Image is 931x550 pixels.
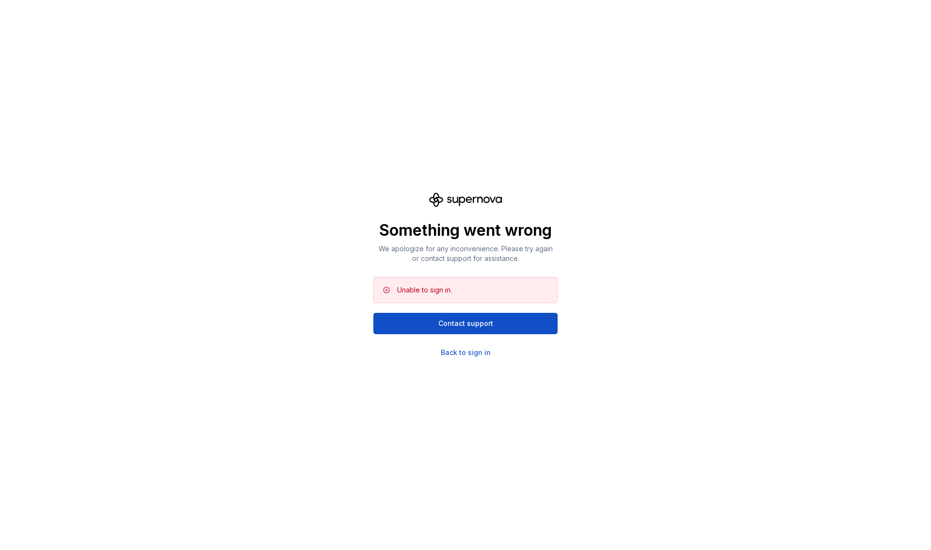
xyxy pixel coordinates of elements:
div: Unable to sign in. [397,285,452,295]
a: Back to sign in [441,348,491,357]
p: Something went wrong [373,221,558,240]
span: Contact support [438,319,493,328]
p: We apologize for any inconvenience. Please try again or contact support for assistance. [373,244,558,263]
button: Contact support [373,313,558,334]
